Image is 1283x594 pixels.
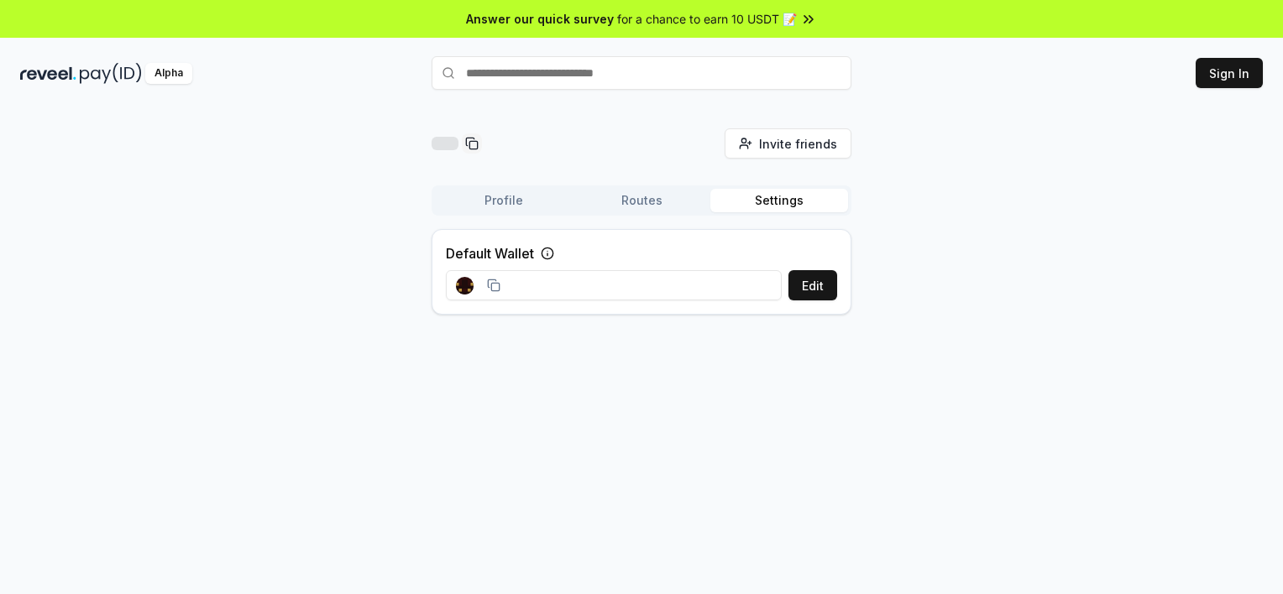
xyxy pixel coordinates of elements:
[725,128,851,159] button: Invite friends
[435,189,573,212] button: Profile
[145,63,192,84] div: Alpha
[1196,58,1263,88] button: Sign In
[788,270,837,300] button: Edit
[617,10,797,28] span: for a chance to earn 10 USDT 📝
[759,135,837,153] span: Invite friends
[710,189,848,212] button: Settings
[20,63,76,84] img: reveel_dark
[446,243,534,263] label: Default Wallet
[80,63,142,84] img: pay_id
[466,10,614,28] span: Answer our quick survey
[573,189,710,212] button: Routes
